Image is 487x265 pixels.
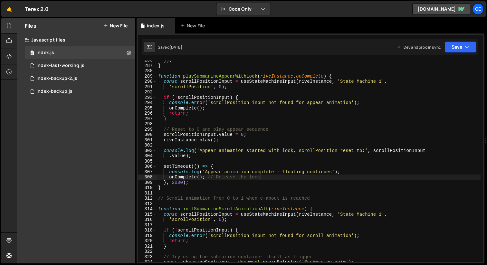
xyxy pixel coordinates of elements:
div: 317 [138,222,157,228]
div: 298 [138,121,157,127]
a: [DOMAIN_NAME] [412,3,470,15]
a: 🤙 [1,1,17,17]
button: Code Only [216,3,271,15]
div: 300 [138,132,157,137]
div: 16700/45632.js [25,46,135,59]
div: 288 [138,68,157,74]
div: [DATE] [169,44,182,50]
div: 299 [138,127,157,132]
button: Save [445,41,476,53]
div: 310 [138,185,157,191]
div: Terex 2.0 [25,5,49,13]
div: 323 [138,254,157,260]
div: 301 [138,137,157,143]
h2: Files [25,22,36,29]
div: 309 [138,180,157,185]
div: 289 [138,74,157,79]
a: Ge [472,3,484,15]
div: 287 [138,63,157,69]
div: Javascript files [17,33,135,46]
div: 16700/45763.js [25,59,135,72]
div: 322 [138,249,157,254]
div: 313 [138,201,157,207]
div: Saved [158,44,182,50]
div: 324 [138,260,157,265]
div: 318 [138,228,157,233]
div: 305 [138,159,157,164]
div: 292 [138,90,157,95]
div: 314 [138,206,157,212]
div: 297 [138,116,157,122]
div: index-last-working.js [36,63,84,69]
div: 286 [138,58,157,63]
div: 320 [138,238,157,244]
div: New File [180,23,207,29]
div: 321 [138,244,157,249]
div: 291 [138,84,157,90]
div: 303 [138,148,157,154]
div: 308 [138,175,157,180]
div: index.js [147,23,165,29]
div: 290 [138,79,157,84]
div: index-backup.js [36,89,72,94]
div: 315 [138,212,157,217]
div: 306 [138,164,157,169]
div: 295 [138,106,157,111]
div: 316 [138,217,157,222]
div: 16700/45762.js [25,72,135,85]
div: 302 [138,143,157,148]
div: index-backup-2.js [36,76,77,81]
div: 319 [138,233,157,239]
span: 0 [30,51,34,56]
div: 16700/45680.js [25,85,135,98]
div: 293 [138,95,157,100]
button: New File [103,23,128,28]
div: 296 [138,111,157,116]
div: 307 [138,169,157,175]
div: 304 [138,153,157,159]
div: 312 [138,196,157,201]
div: 311 [138,191,157,196]
div: 294 [138,100,157,106]
div: Dev and prod in sync [397,44,441,50]
div: index.js [36,50,54,56]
